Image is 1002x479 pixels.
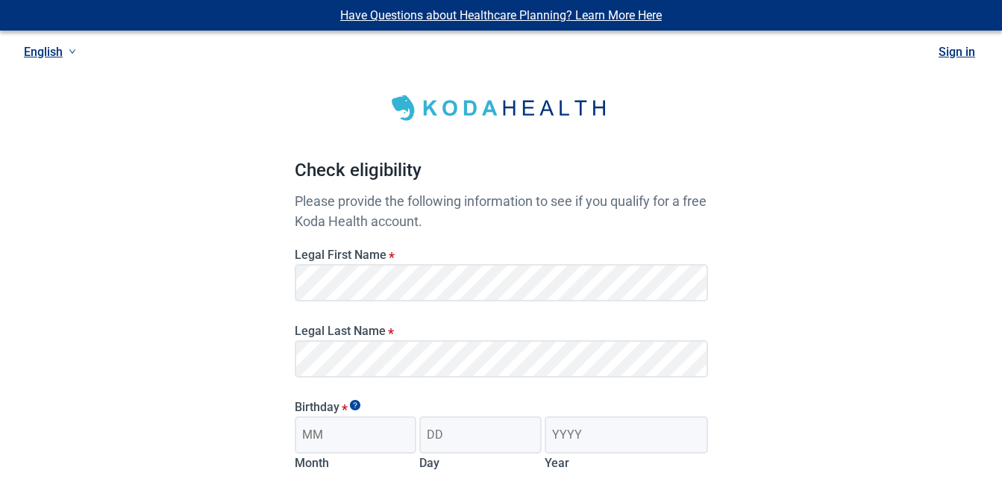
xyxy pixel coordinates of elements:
h1: Check eligibility [295,157,708,191]
label: Day [419,456,439,470]
legend: Birthday [295,400,708,414]
input: Birth year [545,416,707,454]
span: Show tooltip [350,400,360,410]
a: Have Questions about Healthcare Planning? Learn More Here [340,8,662,22]
label: Month [295,456,329,470]
p: Please provide the following information to see if you qualify for a free Koda Health account. [295,191,708,231]
input: Birth day [419,416,542,454]
label: Legal Last Name [295,324,708,338]
a: Current language: English [18,40,82,64]
span: down [69,48,76,55]
input: Birth month [295,416,417,454]
label: Legal First Name [295,248,708,262]
a: Sign in [939,45,975,59]
label: Year [545,456,569,470]
img: Koda Health [382,90,621,127]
